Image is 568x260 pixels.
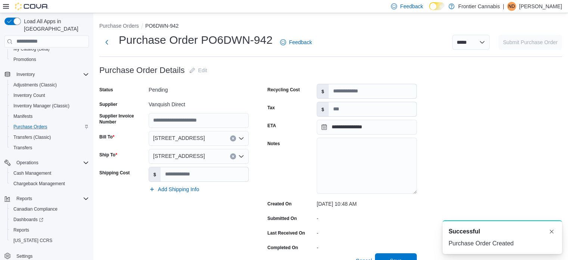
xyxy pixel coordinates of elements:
label: Created On [267,201,292,207]
span: My Catalog (Beta) [10,45,89,53]
span: Reports [16,196,32,202]
input: Press the down key to open a popover containing a calendar. [317,120,417,135]
button: Open list of options [238,135,244,141]
button: Purchase Orders [99,23,139,29]
a: Inventory Manager (Classic) [10,101,72,110]
div: Vanquish Direct [149,98,249,107]
label: Recycling Cost [267,87,300,93]
span: Adjustments (Classic) [13,82,57,88]
span: Dashboards [13,217,43,223]
label: Last Received On [267,230,305,236]
button: Canadian Compliance [7,204,92,214]
label: Completed On [267,245,298,251]
button: Promotions [7,54,92,65]
a: [US_STATE] CCRS [10,236,55,245]
span: Dashboards [10,215,89,224]
span: Canadian Compliance [10,205,89,214]
span: Feedback [289,39,312,46]
button: Operations [13,158,41,167]
span: Inventory [16,71,35,77]
button: Reports [13,194,35,203]
span: Promotions [13,56,36,62]
button: Add Shipping Info [146,182,202,197]
button: Transfers [7,143,92,153]
input: Dark Mode [429,2,445,10]
a: Feedback [277,35,315,50]
label: Supplier [99,101,117,107]
label: Supplier Invoice Number [99,113,146,125]
button: PO6DWN-942 [145,23,179,29]
span: Settings [16,253,32,259]
span: Operations [13,158,89,167]
a: Manifests [10,112,35,121]
span: Inventory Manager (Classic) [10,101,89,110]
span: [STREET_ADDRESS] [153,134,205,143]
span: Reports [13,194,89,203]
a: Adjustments (Classic) [10,80,60,89]
button: Operations [1,157,92,168]
button: Inventory Manager (Classic) [7,101,92,111]
span: Reports [10,226,89,235]
a: Chargeback Management [10,179,68,188]
span: Inventory [13,70,89,79]
div: Pending [149,84,249,93]
button: Submit Purchase Order [499,35,562,50]
div: - [317,242,417,251]
label: ETA [267,123,276,129]
label: Tax [267,105,275,111]
span: My Catalog (Beta) [13,46,50,52]
div: Notification [448,227,556,236]
button: Inventory [1,69,92,80]
span: Manifests [10,112,89,121]
p: Frontier Cannabis [458,2,500,11]
a: Reports [10,226,32,235]
label: Submitted On [267,215,297,221]
a: Promotions [10,55,39,64]
nav: An example of EuiBreadcrumbs [99,22,562,31]
span: Promotions [10,55,89,64]
span: Cash Management [10,169,89,178]
span: Transfers (Classic) [10,133,89,142]
label: Status [99,87,113,93]
button: Clear input [230,135,236,141]
a: My Catalog (Beta) [10,45,53,53]
label: Notes [267,141,280,147]
span: [STREET_ADDRESS] [153,152,205,160]
button: Inventory [13,70,38,79]
div: Purchase Order Created [448,239,556,248]
a: Dashboards [10,215,46,224]
button: Reports [7,225,92,235]
span: Inventory Count [10,91,89,100]
button: Purchase Orders [7,122,92,132]
span: Transfers [13,145,32,151]
button: Chargeback Management [7,178,92,189]
label: Ship To [99,152,117,158]
span: Feedback [400,3,423,10]
h3: Purchase Order Details [99,66,185,75]
img: Cova [15,3,49,10]
button: Inventory Count [7,90,92,101]
label: $ [317,102,329,116]
button: My Catalog (Beta) [7,44,92,54]
span: Successful [448,227,480,236]
span: ND [508,2,515,11]
a: Inventory Count [10,91,48,100]
a: Cash Management [10,169,54,178]
span: Submit Purchase Order [503,39,558,46]
span: Purchase Orders [10,122,89,131]
span: Chargeback Management [10,179,89,188]
span: Reports [13,227,29,233]
span: Add Shipping Info [158,186,199,193]
span: Transfers (Classic) [13,134,51,140]
a: Dashboards [7,214,92,225]
button: Dismiss toast [547,227,556,236]
a: Transfers [10,143,35,152]
button: Manifests [7,111,92,122]
p: | [503,2,504,11]
a: Purchase Orders [10,122,50,131]
button: Adjustments (Classic) [7,80,92,90]
label: $ [149,167,161,181]
label: Bill To [99,134,114,140]
a: Transfers (Classic) [10,133,54,142]
button: Next [99,35,114,50]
